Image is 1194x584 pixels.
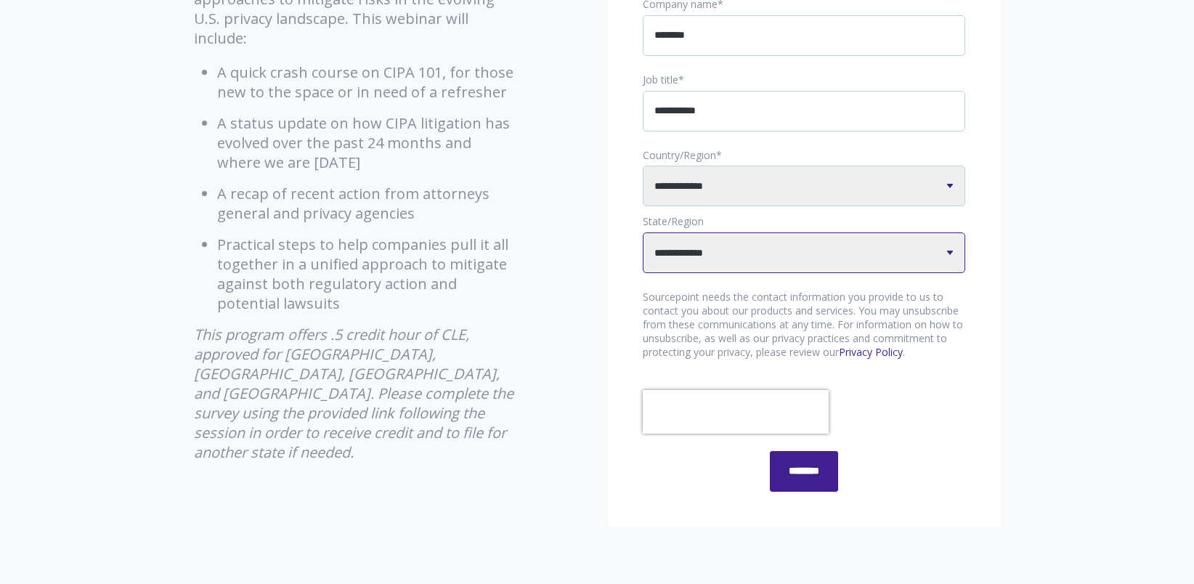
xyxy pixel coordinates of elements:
[643,291,965,360] p: Sourcepoint needs the contact information you provide to us to contact you about our products and...
[217,113,517,172] li: A status update on how CIPA litigation has evolved over the past 24 months and where we are [DATE]
[643,73,678,86] span: Job title
[217,184,517,223] li: A recap of recent action from attorneys general and privacy agencies
[194,325,513,462] em: This program offers .5 credit hour of CLE, approved for [GEOGRAPHIC_DATA], [GEOGRAPHIC_DATA], [GE...
[643,390,829,434] iframe: reCAPTCHA
[217,62,517,102] li: A quick crash course on CIPA 101, for those new to the space or in need of a refresher
[217,235,517,313] li: Practical steps to help companies pull it all together in a unified approach to mitigate against ...
[839,345,903,359] a: Privacy Policy
[643,214,704,228] span: State/Region
[643,148,716,162] span: Country/Region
